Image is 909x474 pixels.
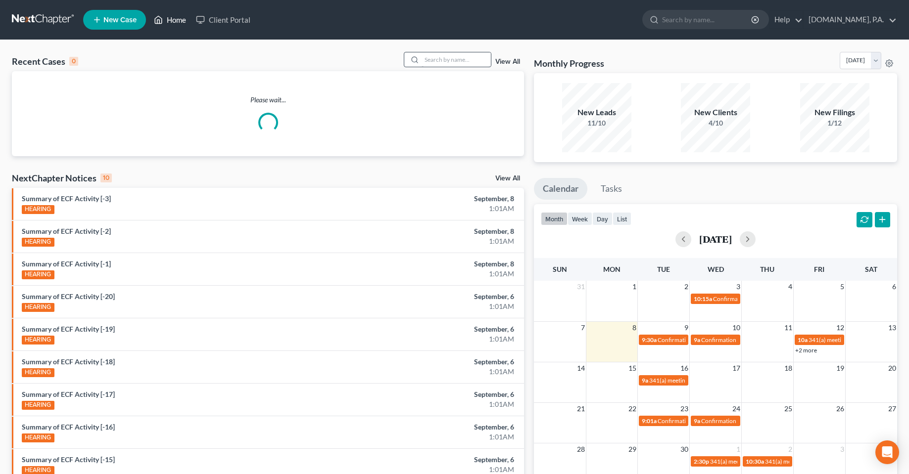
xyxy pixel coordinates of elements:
a: Summary of ECF Activity [-19] [22,325,115,333]
button: day [592,212,613,225]
a: Summary of ECF Activity [-20] [22,292,115,301]
span: 26 [835,403,845,415]
span: 341(a) meeting [809,336,848,344]
a: Calendar [534,178,587,200]
div: HEARING [22,433,54,442]
div: HEARING [22,401,54,410]
span: 12 [835,322,845,334]
div: New Leads [562,107,631,118]
a: View All [495,58,520,65]
span: 10 [731,322,741,334]
span: Confirmation hearing [713,295,769,302]
span: Confirmation hearing [701,417,757,425]
span: 10a [798,336,808,344]
span: Confirmation hearing [658,336,714,344]
span: 9a [694,417,700,425]
div: 1:01AM [357,204,514,214]
span: 30 [679,443,689,455]
div: September, 6 [357,455,514,465]
div: September, 6 [357,422,514,432]
span: 3 [839,443,845,455]
span: 18 [783,362,793,374]
div: 11/10 [562,118,631,128]
span: 4 [787,281,793,293]
div: September, 6 [357,292,514,302]
a: Summary of ECF Activity [-3] [22,194,111,203]
span: New Case [103,16,137,24]
span: 9:30a [642,336,657,344]
span: 2 [787,443,793,455]
div: HEARING [22,336,54,345]
span: 6 [891,281,897,293]
span: 11 [783,322,793,334]
div: 1/12 [800,118,869,128]
span: 31 [576,281,586,293]
span: 341(a) meeting [649,377,688,384]
div: 4/10 [681,118,750,128]
span: 14 [576,362,586,374]
div: HEARING [22,205,54,214]
a: Tasks [592,178,631,200]
div: 1:01AM [357,432,514,442]
span: 341(a) meeting [710,458,749,465]
div: New Filings [800,107,869,118]
div: 1:01AM [357,236,514,246]
span: Confirmation hearing [701,336,757,344]
span: 8 [631,322,637,334]
div: 10 [100,173,112,182]
div: September, 8 [357,259,514,269]
a: [DOMAIN_NAME], P.A. [804,11,897,29]
div: HEARING [22,368,54,377]
div: 1:01AM [357,269,514,279]
a: Client Portal [191,11,255,29]
button: month [541,212,568,225]
button: week [568,212,592,225]
span: 9:01a [642,417,657,425]
span: Sat [865,265,877,273]
div: September, 6 [357,357,514,367]
a: Summary of ECF Activity [-17] [22,390,115,398]
div: September, 6 [357,389,514,399]
span: 9a [694,336,700,344]
a: Summary of ECF Activity [-2] [22,227,111,235]
span: 1 [631,281,637,293]
span: 25 [783,403,793,415]
span: 29 [627,443,637,455]
span: Sun [553,265,567,273]
div: HEARING [22,303,54,312]
input: Search by name... [662,10,753,29]
span: 10:30a [746,458,764,465]
span: 28 [576,443,586,455]
a: Summary of ECF Activity [-18] [22,357,115,366]
h3: Monthly Progress [534,57,604,69]
span: 24 [731,403,741,415]
div: Open Intercom Messenger [875,440,899,464]
span: 22 [627,403,637,415]
span: Mon [603,265,621,273]
a: Summary of ECF Activity [-16] [22,423,115,431]
div: September, 8 [357,226,514,236]
a: Summary of ECF Activity [-15] [22,455,115,464]
span: 15 [627,362,637,374]
a: +2 more [795,346,817,354]
span: Wed [708,265,724,273]
span: 9a [642,377,648,384]
div: 0 [69,57,78,66]
span: 13 [887,322,897,334]
span: Thu [760,265,774,273]
div: Recent Cases [12,55,78,67]
h2: [DATE] [699,234,732,244]
span: Fri [814,265,824,273]
div: NextChapter Notices [12,172,112,184]
div: 1:01AM [357,399,514,409]
div: 1:01AM [357,302,514,311]
span: 21 [576,403,586,415]
span: 20 [887,362,897,374]
span: 16 [679,362,689,374]
p: Please wait... [12,95,524,105]
input: Search by name... [422,52,491,67]
span: 341(a) meeting [765,458,804,465]
div: September, 8 [357,194,514,204]
span: 27 [887,403,897,415]
span: 2 [683,281,689,293]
